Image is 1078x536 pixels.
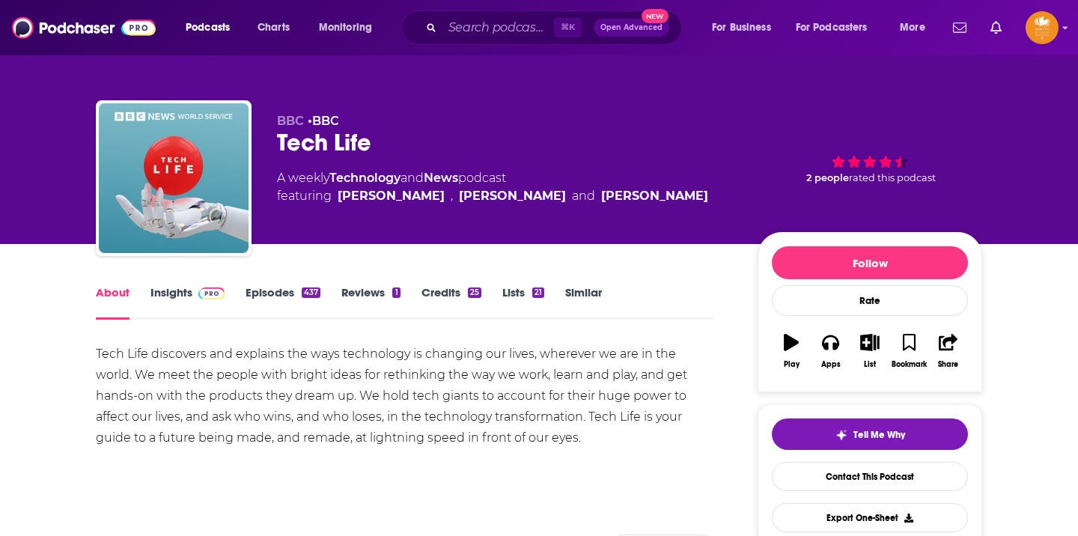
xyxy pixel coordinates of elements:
[277,169,708,205] div: A weekly podcast
[772,246,968,279] button: Follow
[796,17,868,38] span: For Podcasters
[246,285,320,320] a: Episodes437
[849,172,936,183] span: rated this podcast
[701,16,790,40] button: open menu
[1026,11,1059,44] span: Logged in as ShreveWilliams
[532,287,544,298] div: 21
[99,103,249,253] img: Tech Life
[853,429,905,441] span: Tell Me Why
[947,15,972,40] a: Show notifications dropdown
[468,287,481,298] div: 25
[1026,11,1059,44] img: User Profile
[554,18,582,37] span: ⌘ K
[308,114,339,128] span: •
[772,462,968,491] a: Contact This Podcast
[341,285,400,320] a: Reviews1
[175,16,249,40] button: open menu
[338,187,445,205] a: Zoe Kleinman
[806,172,849,183] span: 2 people
[929,324,968,378] button: Share
[502,285,544,320] a: Lists21
[772,418,968,450] button: tell me why sparkleTell Me Why
[186,17,230,38] span: Podcasts
[415,10,696,45] div: Search podcasts, credits, & more...
[442,16,554,40] input: Search podcasts, credits, & more...
[308,16,392,40] button: open menu
[424,171,458,185] a: News
[786,16,889,40] button: open menu
[319,17,372,38] span: Monitoring
[712,17,771,38] span: For Business
[889,324,928,378] button: Bookmark
[258,17,290,38] span: Charts
[784,360,800,369] div: Play
[642,9,669,23] span: New
[565,285,602,320] a: Similar
[96,285,130,320] a: About
[302,287,320,298] div: 437
[248,16,299,40] a: Charts
[758,114,982,207] div: 2 peoplerated this podcast
[401,171,424,185] span: and
[312,114,339,128] a: BBC
[938,360,958,369] div: Share
[277,114,304,128] span: BBC
[900,17,925,38] span: More
[277,187,708,205] span: featuring
[772,285,968,316] div: Rate
[1026,11,1059,44] button: Show profile menu
[892,360,927,369] div: Bookmark
[811,324,850,378] button: Apps
[421,285,481,320] a: Credits25
[392,287,400,298] div: 1
[772,503,968,532] button: Export One-Sheet
[198,287,225,299] img: Podchaser Pro
[459,187,566,205] a: Joe Tidy
[864,360,876,369] div: List
[12,13,156,42] img: Podchaser - Follow, Share and Rate Podcasts
[889,16,944,40] button: open menu
[601,187,708,205] a: Chris Vallance
[772,324,811,378] button: Play
[329,171,401,185] a: Technology
[150,285,225,320] a: InsightsPodchaser Pro
[600,24,663,31] span: Open Advanced
[594,19,669,37] button: Open AdvancedNew
[572,187,595,205] span: and
[821,360,841,369] div: Apps
[96,344,713,448] div: Tech Life discovers and explains the ways technology is changing our lives, wherever we are in th...
[835,429,847,441] img: tell me why sparkle
[984,15,1008,40] a: Show notifications dropdown
[850,324,889,378] button: List
[451,187,453,205] span: ,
